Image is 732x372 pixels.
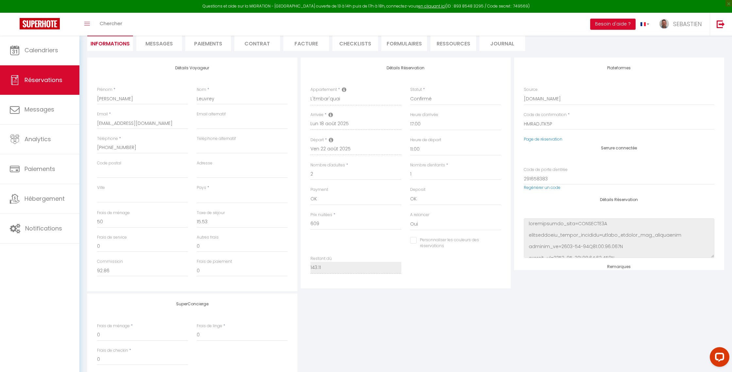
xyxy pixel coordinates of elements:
h4: Détails Réservation [524,197,714,202]
label: Email alternatif [197,111,226,117]
label: Téléphone alternatif [197,136,236,142]
a: Chercher [95,13,127,36]
label: Frais de ménage [97,323,130,329]
label: Ville [97,185,105,191]
label: Code postal [97,160,121,166]
label: Email [97,111,108,117]
label: Arrivée [310,112,324,118]
label: Frais de ménage [97,210,130,216]
label: Frais de linge [197,323,222,329]
img: ... [659,19,669,29]
img: logout [717,20,725,28]
a: ... SEBASTIEN [654,13,710,36]
label: Taxe de séjour [197,210,225,216]
h4: Serrure connectée [524,146,714,150]
label: Frais de paiement [197,259,232,265]
label: Nombre d'enfants [410,162,445,168]
label: Code de porte d'entrée [524,167,568,173]
span: Messages [25,105,54,113]
iframe: LiveChat chat widget [705,345,732,372]
h4: SuperConcierge [97,302,288,306]
li: Contrat [234,35,280,51]
label: Appartement [310,87,337,93]
li: CHECKLISTS [332,35,378,51]
li: Informations [87,35,133,51]
h4: Remarques [524,264,714,269]
label: Adresse [197,160,212,166]
span: Calendriers [25,46,58,54]
button: Besoin d'aide ? [590,19,636,30]
label: Restant dû [310,256,332,262]
label: Départ [310,137,324,143]
span: Paiements [25,165,55,173]
li: Journal [479,35,525,51]
label: Deposit [410,187,425,193]
label: Commission [97,259,123,265]
label: Frais de checkin [97,347,128,354]
label: Téléphone [97,136,118,142]
li: Paiements [185,35,231,51]
label: Nom [197,87,206,93]
span: Notifications [25,224,62,232]
label: Statut [410,87,422,93]
li: Facture [283,35,329,51]
li: FORMULAIRES [381,35,427,51]
label: Heure de départ [410,137,441,143]
label: Nombre d'adultes [310,162,345,168]
label: Payment [310,187,328,193]
label: A relancer [410,212,429,218]
span: Chercher [100,20,122,27]
img: Super Booking [20,18,60,29]
a: en cliquant ici [418,3,445,9]
span: Analytics [25,135,51,143]
h4: Détails Réservation [310,66,501,70]
label: Prix nuitées [310,212,332,218]
label: Code de confirmation [524,112,567,118]
li: Ressources [430,35,476,51]
span: Hébergement [25,194,65,203]
a: Page de réservation [524,136,562,142]
label: Prénom [97,87,112,93]
label: Pays [197,185,206,191]
span: Réservations [25,76,62,84]
label: Autres frais [197,234,219,241]
h4: Plateformes [524,66,714,70]
label: Heure d'arrivée [410,112,438,118]
h4: Détails Voyageur [97,66,288,70]
a: Regénérer un code [524,185,560,190]
label: Source [524,87,538,93]
span: SEBASTIEN [673,20,702,28]
label: Frais de service [97,234,127,241]
span: Messages [145,40,173,47]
